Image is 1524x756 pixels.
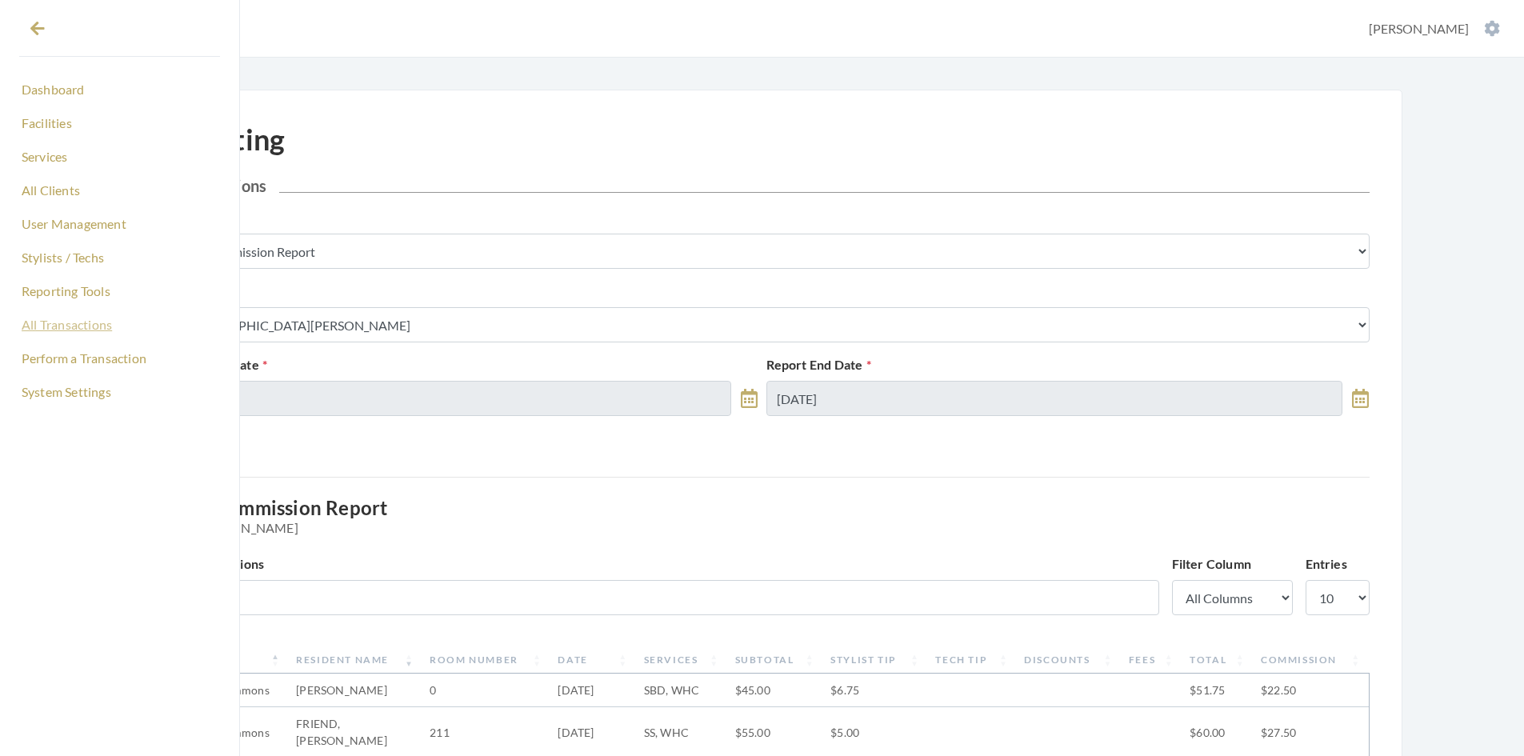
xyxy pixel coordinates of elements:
input: Select Date [766,381,1343,416]
th: Commission: activate to sort column ascending [1253,646,1368,674]
a: All Transactions [19,311,220,338]
td: 0 [422,674,550,707]
label: Entries [1306,554,1347,574]
label: Filter Column [1172,554,1252,574]
a: User Management [19,210,220,238]
th: Discounts: activate to sort column ascending [1016,646,1121,674]
span: [PERSON_NAME] [1369,21,1469,36]
th: Subtotal: activate to sort column ascending [727,646,823,674]
a: Perform a Transaction [19,345,220,372]
a: All Clients [19,177,220,204]
th: Date: activate to sort column ascending [550,646,635,674]
a: Services [19,143,220,170]
th: Tech Tip: activate to sort column ascending [927,646,1016,674]
input: Select Date [155,381,732,416]
span: Stylist: [PERSON_NAME] [155,520,1370,535]
a: System Settings [19,378,220,406]
th: Fees: activate to sort column ascending [1121,646,1182,674]
th: Services: activate to sort column ascending [636,646,727,674]
th: Stylist Tip: activate to sort column ascending [822,646,927,674]
a: toggle [741,381,758,416]
button: [PERSON_NAME] [1364,20,1505,38]
h3: Stylist Commission Report [155,497,1370,535]
a: Stylists / Techs [19,244,220,271]
input: Filter... [155,580,1159,615]
th: Total: activate to sort column ascending [1182,646,1253,674]
th: Room Number: activate to sort column ascending [422,646,550,674]
a: Facilities [19,110,220,137]
td: $6.75 [822,674,927,707]
th: Resident Name: activate to sort column ascending [288,646,422,674]
td: SBD, WHC [636,674,727,707]
td: $45.00 [727,674,823,707]
td: $51.75 [1182,674,1253,707]
td: [DATE] [550,674,635,707]
td: [PERSON_NAME] [288,674,422,707]
a: toggle [1352,381,1369,416]
a: Reporting Tools [19,278,220,305]
h2: Report Options [155,176,1370,195]
td: $22.50 [1253,674,1368,707]
label: Report End Date [766,355,871,374]
a: Dashboard [19,76,220,103]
